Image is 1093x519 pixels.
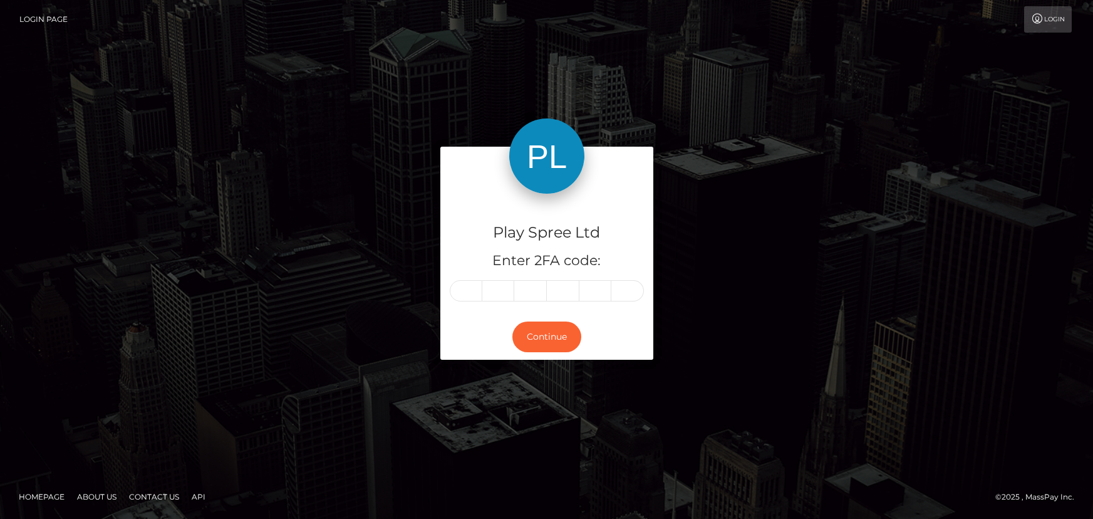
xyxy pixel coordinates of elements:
[509,118,584,194] img: Play Spree Ltd
[14,487,70,506] a: Homepage
[72,487,122,506] a: About Us
[187,487,210,506] a: API
[512,322,581,352] button: Continue
[995,490,1084,504] div: © 2025 , MassPay Inc.
[450,251,644,271] h5: Enter 2FA code:
[19,6,68,33] a: Login Page
[450,222,644,244] h4: Play Spree Ltd
[124,487,184,506] a: Contact Us
[1024,6,1072,33] a: Login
